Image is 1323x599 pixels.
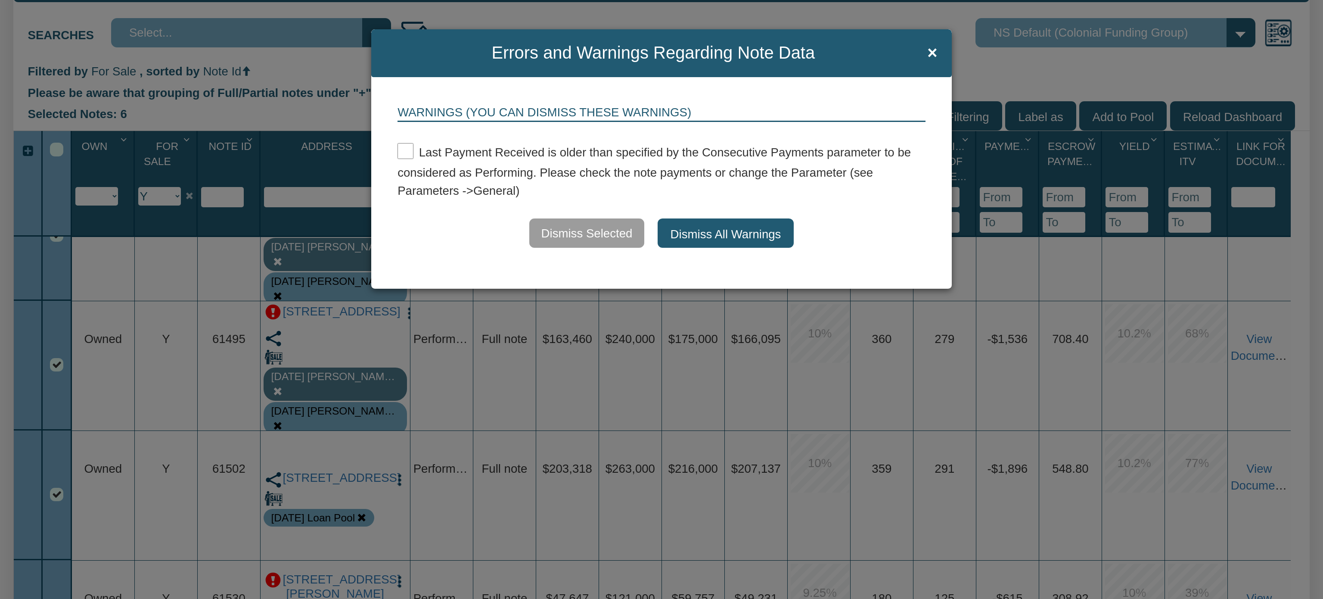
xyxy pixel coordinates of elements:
[529,218,645,248] button: Dismiss Selected
[658,218,794,248] button: Dismiss All Warnings
[385,44,921,62] span: Errors and Warnings Regarding Note Data
[927,44,937,62] span: ×
[398,104,925,122] div: Warnings (You can dismiss these warnings)
[398,146,911,197] span: Last Payment Received is older than specified by the Consecutive Payments parameter to be conside...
